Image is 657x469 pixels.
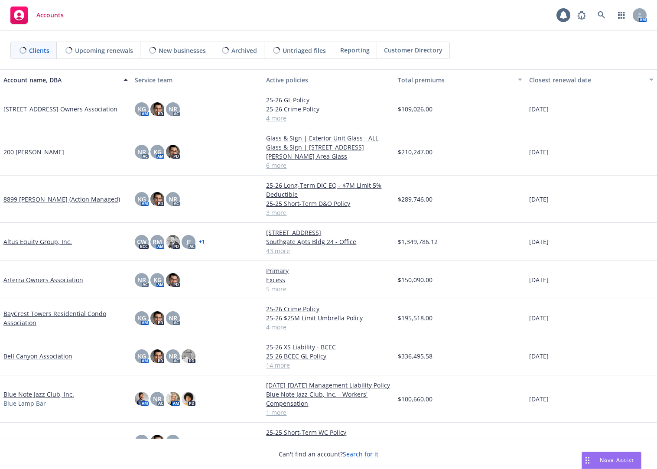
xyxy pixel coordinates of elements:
span: KG [138,195,146,204]
img: photo [150,349,164,363]
span: JF [186,237,191,246]
span: NR [169,104,177,114]
a: 25-26 GL Policy [266,95,390,104]
span: $289,746.00 [398,195,433,204]
a: 14 more [266,361,390,370]
span: New businesses [159,46,206,55]
img: photo [166,392,180,406]
span: $117,505.00 [398,437,433,446]
span: [DATE] [529,275,549,284]
a: 5 more [266,284,390,293]
span: Blue Lamp Bar [3,399,46,408]
a: Switch app [613,7,630,24]
a: Accounts [7,3,67,27]
a: 8899 [PERSON_NAME] (Action Managed) [3,195,120,204]
a: + 1 [199,239,205,244]
a: 25-26 Crime Policy [266,104,390,114]
a: 25-26 Long-Term DIC EQ - $7M Limit 5% Deductible [266,181,390,199]
a: Search [593,7,610,24]
button: Closest renewal date [526,69,657,90]
span: [DATE] [529,237,549,246]
div: Active policies [266,75,390,85]
img: photo [166,235,180,249]
a: 25-25 Short-Term D&O Policy [266,199,390,208]
span: CW [137,237,146,246]
a: 25-26 $25M Limit Umbrella Policy [266,313,390,322]
a: Altus Equity Group, Inc. [3,237,72,246]
span: [DATE] [529,195,549,204]
a: Southgate Apts Bldg 24 - Office [266,237,390,246]
span: Clients [29,46,49,55]
a: 1 more [266,408,390,417]
img: photo [182,392,195,406]
span: KG [138,104,146,114]
a: [STREET_ADDRESS] Owners Association [3,104,117,114]
a: Blue Note Jazz Club, Inc. [3,390,74,399]
span: $109,026.00 [398,104,433,114]
div: Account name, DBA [3,75,118,85]
a: Primary [266,266,390,275]
span: $150,090.00 [398,275,433,284]
span: Can't find an account? [279,449,378,459]
img: photo [150,192,164,206]
img: photo [166,145,180,159]
a: 25-26 XS Liability - BCEC [266,342,390,352]
div: Total premiums [398,75,513,85]
a: Bell Canyon Association [3,352,72,361]
span: KG [138,437,146,446]
span: [DATE] [529,394,549,404]
span: [DATE] [529,313,549,322]
a: Excess [266,275,390,284]
span: NR [169,313,177,322]
a: 25-25 Short-Term D&O Policy [266,437,390,446]
span: Reporting [340,46,370,55]
span: [DATE] [529,147,549,156]
a: 4 more [266,322,390,332]
span: KG [153,147,162,156]
a: Glass & Sign | [STREET_ADDRESS][PERSON_NAME] Area Glass [266,143,390,161]
img: photo [166,273,180,287]
a: [DATE]-[DATE] Management Liability Policy [266,381,390,390]
span: Untriaged files [283,46,326,55]
span: Archived [231,46,257,55]
span: KG [138,352,146,361]
span: [DATE] [529,437,549,446]
span: [DATE] [529,352,549,361]
span: NR [153,394,162,404]
span: Customer Directory [384,46,442,55]
a: Arterra Owners Association [3,275,83,284]
span: NR [169,437,177,446]
span: $1,349,786.12 [398,237,438,246]
a: Glass & Sign | Exterior Unit Glass - ALL [266,134,390,143]
span: [DATE] [529,104,549,114]
span: $195,518.00 [398,313,433,322]
a: 200 [PERSON_NAME] [3,147,64,156]
a: [STREET_ADDRESS] [266,228,390,237]
a: 3 more [266,208,390,217]
span: $100,660.00 [398,394,433,404]
img: photo [135,392,149,406]
span: Upcoming renewals [75,46,133,55]
span: RM [153,237,162,246]
a: 43 more [266,246,390,255]
span: KG [138,313,146,322]
button: Total premiums [394,69,526,90]
span: KG [153,275,162,284]
img: photo [150,311,164,325]
span: NR [137,147,146,156]
a: 25-25 Short-Term WC Policy [266,428,390,437]
img: photo [182,349,195,363]
span: $336,495.58 [398,352,433,361]
a: 6 more [266,161,390,170]
button: Nova Assist [582,452,641,469]
a: Broadway Hollywood [3,437,64,446]
span: $210,247.00 [398,147,433,156]
a: 25-26 Crime Policy [266,304,390,313]
span: NR [169,195,177,204]
a: 4 more [266,114,390,123]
